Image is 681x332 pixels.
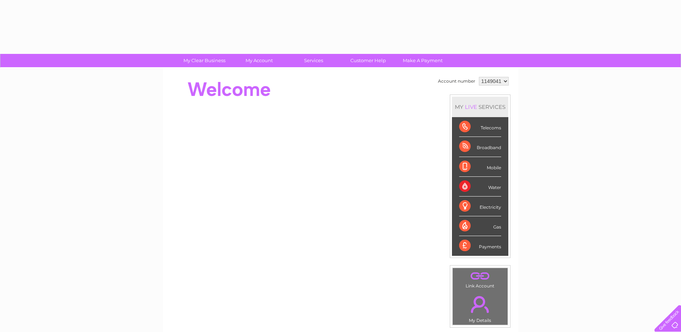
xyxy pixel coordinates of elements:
[452,97,508,117] div: MY SERVICES
[459,157,501,177] div: Mobile
[463,103,479,110] div: LIVE
[459,137,501,157] div: Broadband
[459,236,501,255] div: Payments
[452,268,508,290] td: Link Account
[339,54,398,67] a: Customer Help
[284,54,343,67] a: Services
[459,216,501,236] div: Gas
[459,117,501,137] div: Telecoms
[229,54,289,67] a: My Account
[454,270,506,282] a: .
[175,54,234,67] a: My Clear Business
[436,75,477,87] td: Account number
[454,292,506,317] a: .
[459,197,501,216] div: Electricity
[452,290,508,325] td: My Details
[393,54,452,67] a: Make A Payment
[459,177,501,197] div: Water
